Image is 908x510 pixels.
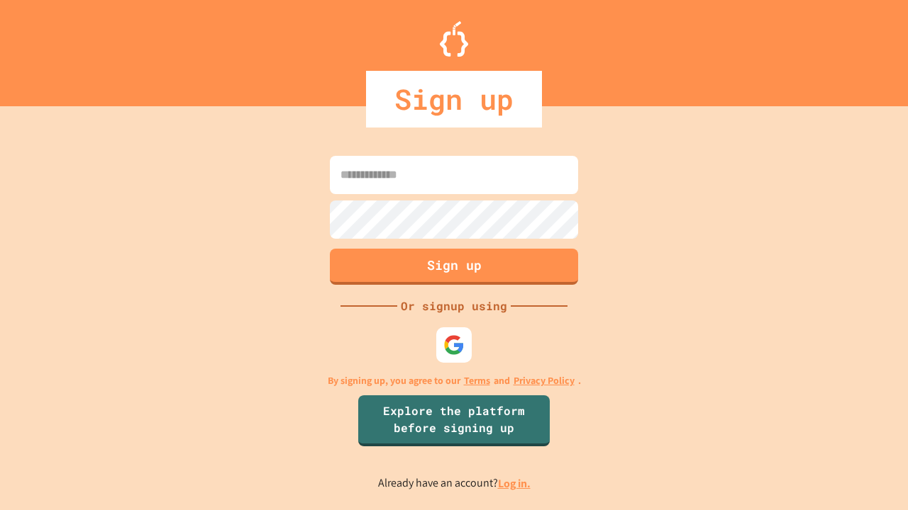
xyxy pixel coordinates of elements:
[498,476,531,491] a: Log in.
[366,71,542,127] div: Sign up
[440,21,468,57] img: Logo.svg
[378,475,531,492] p: Already have an account?
[330,249,578,285] button: Sign up
[358,395,550,446] a: Explore the platform before signing up
[464,373,490,388] a: Terms
[443,334,465,356] img: google-icon.svg
[514,373,575,388] a: Privacy Policy
[397,297,511,314] div: Or signup using
[328,373,581,388] p: By signing up, you agree to our and .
